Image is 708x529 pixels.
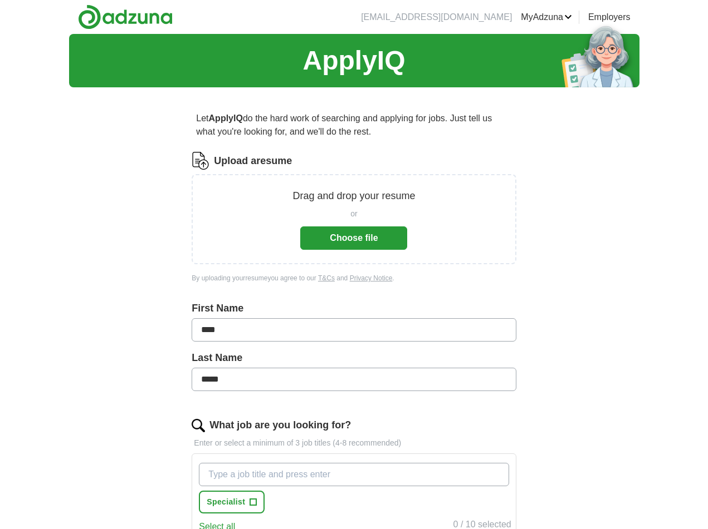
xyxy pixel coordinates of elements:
[199,463,509,486] input: Type a job title and press enter
[350,274,393,282] a: Privacy Notice
[300,226,407,250] button: Choose file
[199,491,265,513] button: Specialist
[192,301,516,316] label: First Name
[192,107,516,143] p: Let do the hard work of searching and applying for jobs. Just tell us what you're looking for, an...
[209,418,351,433] label: What job are you looking for?
[318,274,335,282] a: T&Cs
[521,11,572,24] a: MyAdzuna
[192,350,516,365] label: Last Name
[361,11,512,24] li: [EMAIL_ADDRESS][DOMAIN_NAME]
[78,4,173,29] img: Adzuna logo
[302,41,405,81] h1: ApplyIQ
[350,208,357,220] span: or
[588,11,631,24] a: Employers
[192,273,516,283] div: By uploading your resume you agree to our and .
[192,437,516,449] p: Enter or select a minimum of 3 job titles (4-8 recommended)
[192,152,209,170] img: CV Icon
[207,496,245,508] span: Specialist
[292,189,415,204] p: Drag and drop your resume
[214,154,292,169] label: Upload a resume
[192,419,205,432] img: search.png
[209,113,243,123] strong: ApplyIQ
